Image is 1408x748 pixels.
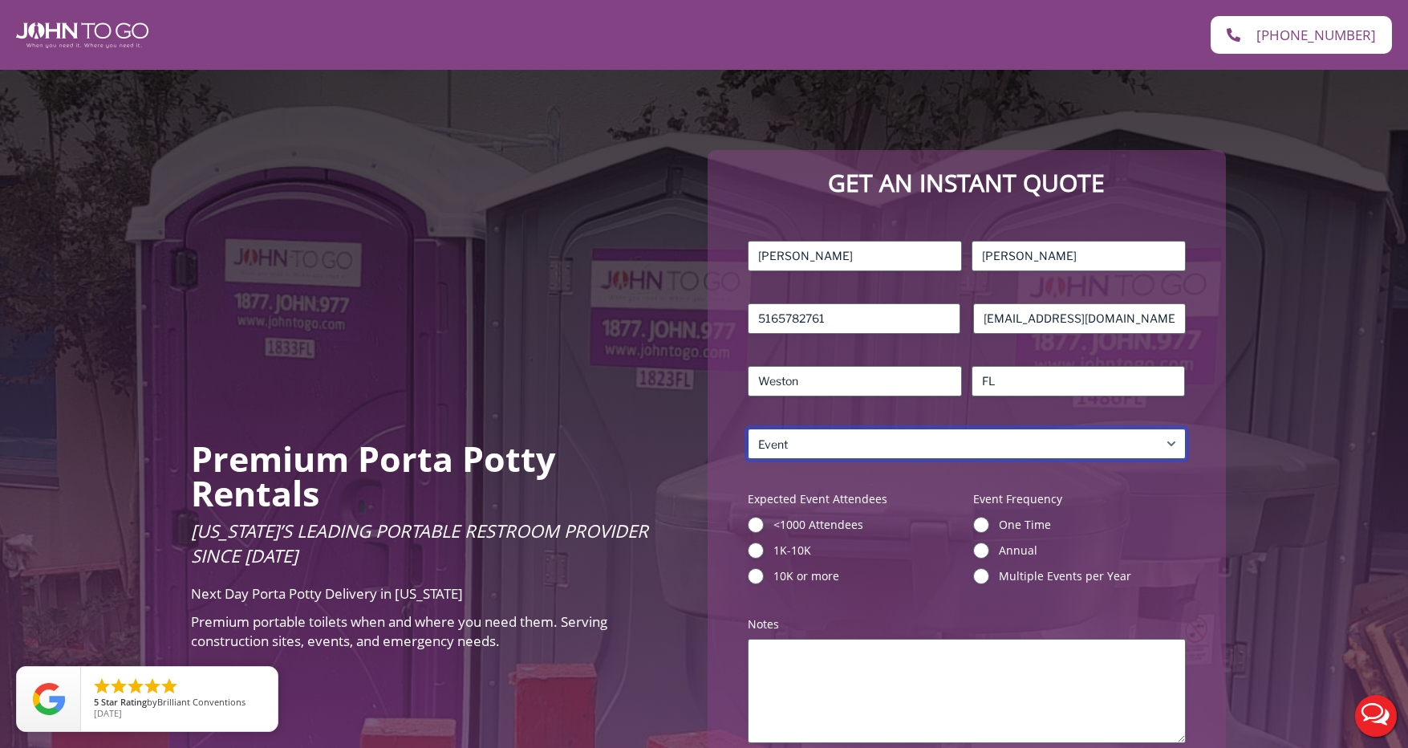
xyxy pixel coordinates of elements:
[92,677,112,696] li: 
[999,568,1186,584] label: Multiple Events per Year
[1344,684,1408,748] button: Live Chat
[160,677,179,696] li: 
[773,568,960,584] label: 10K or more
[191,612,607,650] span: Premium portable toilets when and where you need them. Serving construction sites, events, and em...
[16,22,148,48] img: John To Go
[748,491,887,507] legend: Expected Event Attendees
[724,166,1209,201] p: Get an Instant Quote
[157,696,245,708] span: Brilliant Conventions
[1256,28,1376,42] span: [PHONE_NUMBER]
[191,584,463,603] span: Next Day Porta Potty Delivery in [US_STATE]
[1211,16,1392,54] a: [PHONE_NUMBER]
[94,707,122,719] span: [DATE]
[773,517,960,533] label: <1000 Attendees
[748,366,962,396] input: City
[94,696,99,708] span: 5
[143,677,162,696] li: 
[191,441,684,510] h2: Premium Porta Potty Rentals
[33,683,65,715] img: Review Rating
[748,241,962,271] input: First Name
[109,677,128,696] li: 
[999,517,1186,533] label: One Time
[973,491,1062,507] legend: Event Frequency
[999,543,1186,559] label: Annual
[191,518,648,567] span: [US_STATE]’s Leading Portable Restroom Provider Since [DATE]
[748,616,1185,632] label: Notes
[101,696,147,708] span: Star Rating
[748,303,960,334] input: Phone
[972,241,1186,271] input: Last Name
[94,697,265,709] span: by
[773,543,960,559] label: 1K-10K
[126,677,145,696] li: 
[973,303,1186,334] input: Email
[972,366,1186,396] input: State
